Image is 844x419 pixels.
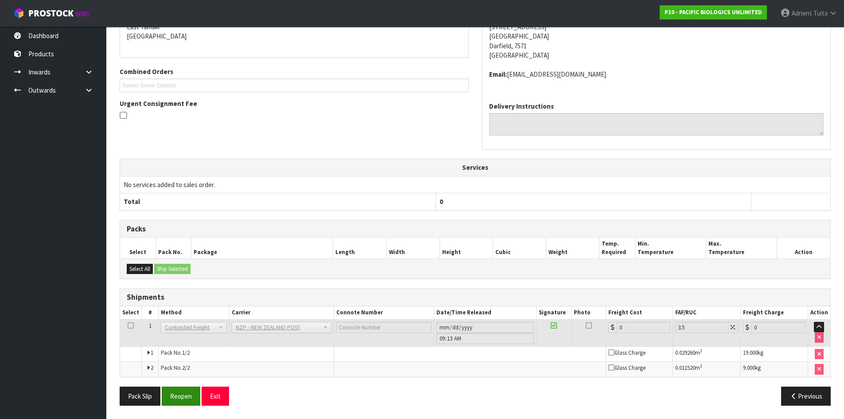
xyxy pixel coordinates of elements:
[751,322,805,333] input: Freight Charge
[675,349,695,356] span: 0.029260
[120,176,830,193] td: No services added to sales order.
[489,70,824,79] address: [EMAIL_ADDRESS][DOMAIN_NAME]
[182,349,190,356] span: 1/2
[159,362,334,377] td: Pack No.
[156,238,191,258] th: Pack No.
[127,264,153,274] button: Select All
[743,349,758,356] span: 19.000
[665,8,762,16] strong: P10 - PACIFIC BIOLOGICS UNLIMITED
[120,67,173,76] label: Combined Orders
[336,322,432,333] input: Connote Number
[673,346,741,362] td: m
[489,70,507,78] strong: email
[165,322,214,333] span: Contracted Freight
[743,364,755,372] span: 9.000
[162,387,200,406] button: Reopen
[777,238,830,258] th: Action
[159,306,229,319] th: Method
[741,346,808,362] td: kg
[489,3,824,60] address: [STREET_ADDRESS] [GEOGRAPHIC_DATA] Darfield, 7571 [GEOGRAPHIC_DATA]
[28,8,74,19] span: ProStock
[151,364,153,372] span: 2
[608,364,646,372] span: Glass Charge
[440,238,493,258] th: Height
[13,8,24,19] img: cube-alt.png
[334,306,434,319] th: Connote Number
[792,9,812,17] span: Adrient
[120,238,156,258] th: Select
[386,238,440,258] th: Width
[142,306,159,319] th: #
[606,306,673,319] th: Freight Cost
[120,306,142,319] th: Select
[236,322,319,333] span: NZP - NEW ZEALAND POST
[673,306,741,319] th: FAF/RUC
[675,364,695,372] span: 0.011520
[489,102,554,111] label: Delivery Instructions
[808,306,830,319] th: Action
[608,349,646,356] span: Glass Charge
[120,387,160,406] button: Pack Slip
[229,306,334,319] th: Carrier
[675,322,728,333] input: Freight Adjustment
[149,322,152,329] span: 1
[741,362,808,377] td: kg
[741,306,808,319] th: Freight Charge
[546,238,599,258] th: Weight
[202,387,229,406] button: Exit
[333,238,386,258] th: Length
[159,346,334,362] td: Pack No.
[154,264,191,274] button: Ship Selected
[813,9,828,17] span: Tuita
[440,197,443,206] span: 0
[75,10,89,18] small: WMS
[700,348,702,354] sup: 3
[151,349,153,356] span: 1
[635,238,706,258] th: Min. Temperature
[434,306,536,319] th: Date/Time Released
[781,387,831,406] button: Previous
[706,238,777,258] th: Max. Temperature
[572,306,606,319] th: Photo
[599,238,635,258] th: Temp. Required
[120,159,830,176] th: Services
[127,225,824,233] h3: Packs
[127,293,824,302] h3: Shipments
[700,363,702,369] sup: 3
[536,306,571,319] th: Signature
[191,238,333,258] th: Package
[120,193,436,210] th: Total
[673,362,741,377] td: m
[493,238,546,258] th: Cubic
[182,364,190,372] span: 2/2
[617,322,671,333] input: Freight Cost
[660,5,767,20] a: P10 - PACIFIC BIOLOGICS UNLIMITED
[120,99,197,108] label: Urgent Consignment Fee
